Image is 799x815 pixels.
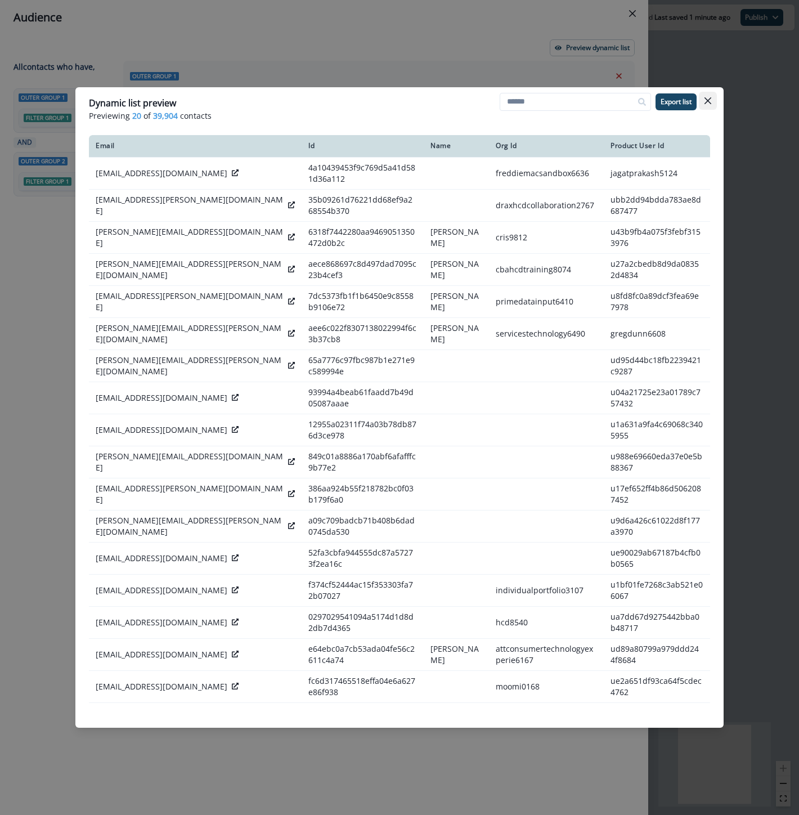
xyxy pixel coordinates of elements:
td: 4a10439453f9c769d5a41d581d36a112 [302,158,424,190]
p: Dynamic list preview [89,96,176,110]
span: 39,904 [153,110,178,122]
td: u43b9fb4a075f3febf3153976 [604,222,710,254]
td: u988e69660eda37e0e5b88367 [604,446,710,478]
td: a09c709badcb71b408b6dad0745da530 [302,511,424,543]
td: 6318f7442280aa9469051350472d0b2c [302,222,424,254]
div: Name [430,141,482,150]
td: gregdunn6608 [604,318,710,350]
td: attconsumertechnologyexperie6167 [489,639,604,671]
td: servicestechnology6490 [489,318,604,350]
td: u27a2cbedb8d9da08352d4834 [604,254,710,286]
td: [PERSON_NAME] [424,318,489,350]
td: ubb2dd94bdda783ae8d687477 [604,190,710,222]
p: Previewing of contacts [89,110,710,122]
td: hcd8540 [489,607,604,639]
p: [PERSON_NAME][EMAIL_ADDRESS][DOMAIN_NAME] [96,451,284,473]
p: [PERSON_NAME][EMAIL_ADDRESS][PERSON_NAME][DOMAIN_NAME] [96,515,284,538]
td: [PERSON_NAME] [424,286,489,318]
td: ue90029ab67187b4cfb0b0565 [604,543,710,575]
td: aece868697c8d497dad7095c23b4cef3 [302,254,424,286]
span: 20 [132,110,141,122]
td: 35b09261d76221dd68ef9a268554b370 [302,190,424,222]
td: b8d6a483308f757e6fc6da237aa9f88b [302,703,424,735]
td: cbahcdtraining8074 [489,254,604,286]
td: 12955a02311f74a03b78db876d3ce978 [302,414,424,446]
p: [EMAIL_ADDRESS][DOMAIN_NAME] [96,681,227,692]
p: [EMAIL_ADDRESS][PERSON_NAME][DOMAIN_NAME] [96,194,284,217]
p: [EMAIL_ADDRESS][DOMAIN_NAME] [96,424,227,436]
td: f374cf52444ac15f353303fa72b07027 [302,575,424,607]
div: Id [308,141,417,150]
p: [PERSON_NAME][EMAIL_ADDRESS][PERSON_NAME][DOMAIN_NAME] [96,323,284,345]
p: [EMAIL_ADDRESS][DOMAIN_NAME] [96,649,227,660]
td: fc6d317465518effa04e6a627e86f938 [302,671,424,703]
td: u04a21725e23a01789c757432 [604,382,710,414]
p: [EMAIL_ADDRESS][DOMAIN_NAME] [96,585,227,596]
td: ud89a80799a979ddd244f8684 [604,639,710,671]
td: primedatainput6410 [489,286,604,318]
td: u1a631a9fa4c69068c3405955 [604,414,710,446]
td: moomi0168 [489,671,604,703]
td: freddiemacsandbox6636 [489,158,604,190]
td: ue2a651df93ca64f5cdec4762 [604,671,710,703]
td: u225c2b360b53288584ef1215 [604,703,710,735]
p: [PERSON_NAME][EMAIL_ADDRESS][PERSON_NAME][DOMAIN_NAME] [96,355,284,377]
td: draxhcdcollaboration2767 [489,190,604,222]
td: ua7dd67d9275442bba0b48717 [604,607,710,639]
td: hcd8540 [489,703,604,735]
td: u9d6a426c61022d8f177a3970 [604,511,710,543]
td: cris9812 [489,222,604,254]
td: individualportfolio3107 [489,575,604,607]
td: ud95d44bc18fb2239421c9287 [604,350,710,382]
td: 386aa924b55f218782bc0f03b179f6a0 [302,478,424,511]
p: [EMAIL_ADDRESS][DOMAIN_NAME] [96,617,227,628]
td: 7dc5373fb1f1b6450e9c8558b9106e72 [302,286,424,318]
td: u1bf01fe7268c3ab521e06067 [604,575,710,607]
td: e64ebc0a7cb53ada04fe56c2611c4a74 [302,639,424,671]
div: Product User Id [611,141,703,150]
p: [EMAIL_ADDRESS][DOMAIN_NAME] [96,392,227,404]
p: [PERSON_NAME][EMAIL_ADDRESS][DOMAIN_NAME] [96,226,284,249]
td: 65a7776c97fbc987b1e271e9c589994e [302,350,424,382]
td: aee6c022f8307138022994f6c3b37cb8 [302,318,424,350]
button: Close [699,92,717,110]
p: [EMAIL_ADDRESS][PERSON_NAME][DOMAIN_NAME] [96,290,284,313]
p: [PERSON_NAME][EMAIL_ADDRESS][PERSON_NAME][DOMAIN_NAME] [96,258,284,281]
button: Export list [656,93,697,110]
td: [PERSON_NAME] [424,254,489,286]
p: [EMAIL_ADDRESS][DOMAIN_NAME] [96,553,227,564]
p: [EMAIL_ADDRESS][DOMAIN_NAME] [96,168,227,179]
td: 849c01a8886a170abf6afafffc9b77e2 [302,446,424,478]
td: [PERSON_NAME] [424,639,489,671]
div: Email [96,141,295,150]
div: Org Id [496,141,597,150]
p: Export list [661,98,692,106]
p: [EMAIL_ADDRESS][PERSON_NAME][DOMAIN_NAME] [96,483,284,505]
td: u8fd8fc0a89dcf3fea69e7978 [604,286,710,318]
td: 93994a4beab61faadd7b49d05087aaae [302,382,424,414]
td: 52fa3cbfa944555dc87a57273f2ea16c [302,543,424,575]
td: 0297029541094a5174d1d8d2db7d4365 [302,607,424,639]
td: [PERSON_NAME] [424,222,489,254]
td: u17ef652ff4b86d5062087452 [604,478,710,511]
td: jagatprakash5124 [604,158,710,190]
